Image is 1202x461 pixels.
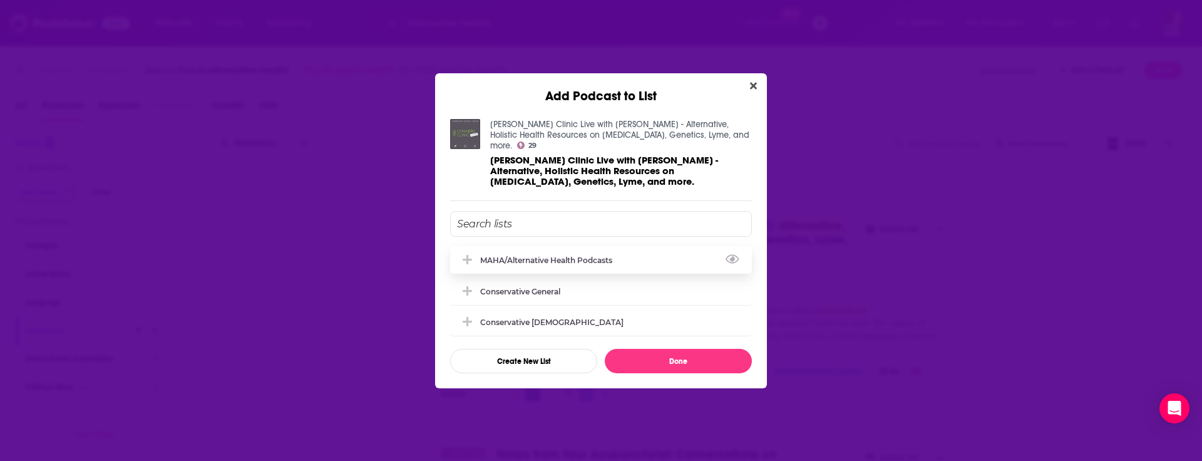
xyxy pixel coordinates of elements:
a: 29 [517,142,537,149]
div: Add Podcast to List [435,73,767,104]
div: Add Podcast To List [450,211,752,373]
div: Conservative [DEMOGRAPHIC_DATA] [480,318,624,327]
img: Conners Clinic Live with Dr. Kevin Conners - Alternative, Holistic Health Resources on Cancer, Ge... [450,119,480,149]
button: Create New List [450,349,597,373]
a: Conners Clinic Live with Dr. Kevin Conners - Alternative, Holistic Health Resources on Cancer, Ge... [490,119,749,151]
div: Conservative general [450,277,752,305]
input: Search lists [450,211,752,237]
span: [PERSON_NAME] Clinic Live with [PERSON_NAME] - Alternative, Holistic Health Resources on [MEDICAL... [490,154,718,187]
button: Done [605,349,752,373]
div: MAHA/Alternative Health Podcasts [450,246,752,274]
div: Open Intercom Messenger [1159,393,1189,423]
button: View Link [612,262,620,264]
div: Conservative Female [450,308,752,336]
div: MAHA/Alternative Health Podcasts [480,256,620,265]
a: Conners Clinic Live with Dr. Kevin Conners - Alternative, Holistic Health Resources on Cancer, Ge... [490,155,752,187]
div: Conservative general [480,287,560,296]
button: Close [745,78,762,94]
span: 29 [528,143,537,148]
